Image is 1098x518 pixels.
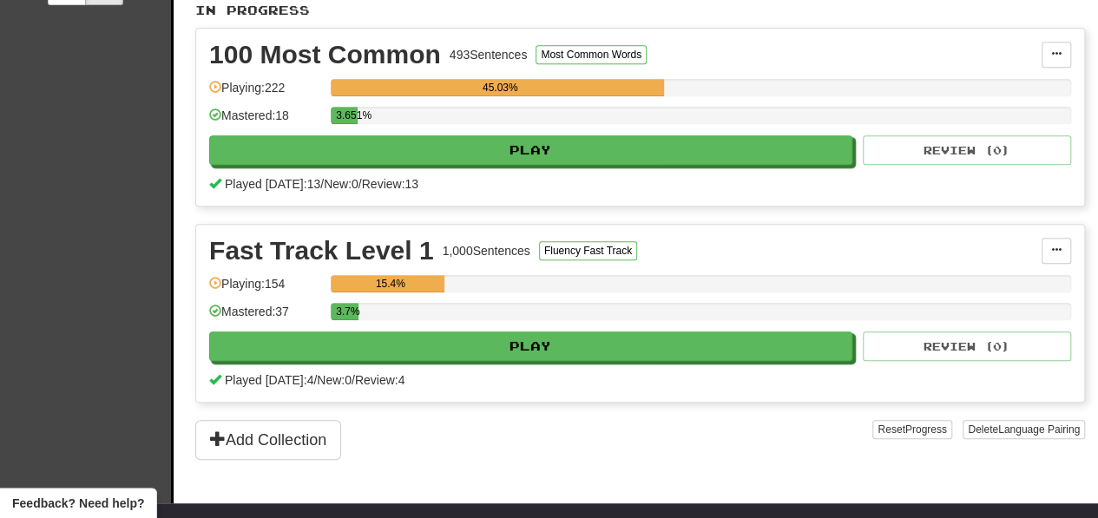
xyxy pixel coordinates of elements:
[313,373,317,387] span: /
[225,177,320,191] span: Played [DATE]: 13
[336,275,444,292] div: 15.4%
[362,177,418,191] span: Review: 13
[443,242,530,259] div: 1,000 Sentences
[12,495,144,512] span: Open feedback widget
[998,423,1080,436] span: Language Pairing
[336,107,358,124] div: 3.651%
[336,303,358,320] div: 3.7%
[905,423,947,436] span: Progress
[209,331,852,361] button: Play
[863,331,1071,361] button: Review (0)
[863,135,1071,165] button: Review (0)
[225,373,313,387] span: Played [DATE]: 4
[320,177,324,191] span: /
[358,177,362,191] span: /
[209,238,434,264] div: Fast Track Level 1
[539,241,637,260] button: Fluency Fast Track
[355,373,405,387] span: Review: 4
[336,79,664,96] div: 45.03%
[209,42,441,68] div: 100 Most Common
[209,79,322,108] div: Playing: 222
[352,373,355,387] span: /
[317,373,352,387] span: New: 0
[450,46,528,63] div: 493 Sentences
[536,45,647,64] button: Most Common Words
[209,107,322,135] div: Mastered: 18
[209,275,322,304] div: Playing: 154
[872,420,951,439] button: ResetProgress
[195,2,1085,19] p: In Progress
[209,303,322,331] div: Mastered: 37
[963,420,1085,439] button: DeleteLanguage Pairing
[195,420,341,460] button: Add Collection
[209,135,852,165] button: Play
[324,177,358,191] span: New: 0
